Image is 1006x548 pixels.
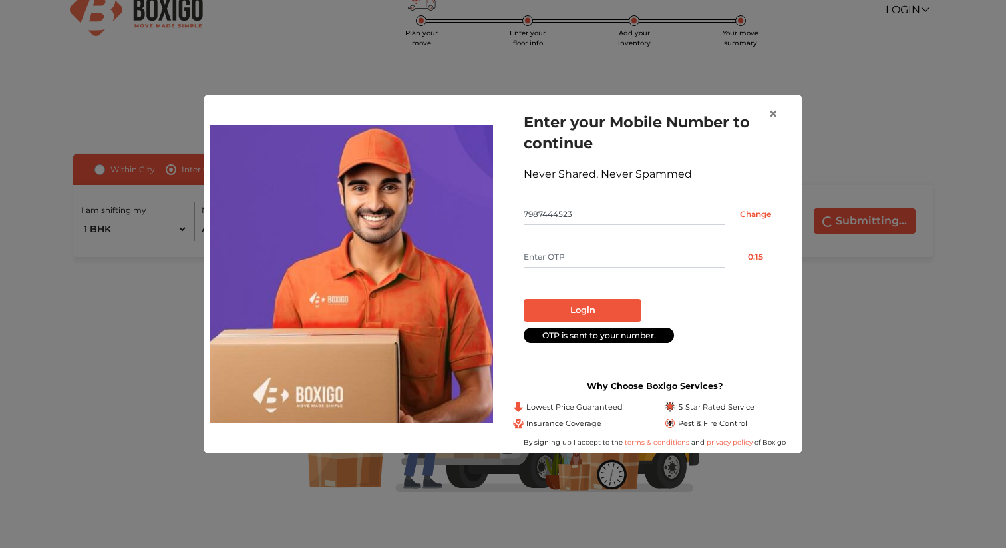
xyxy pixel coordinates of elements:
button: Login [524,299,641,322]
span: Pest & Fire Control [678,418,747,429]
div: Never Shared, Never Spammed [524,166,786,182]
h3: Why Choose Boxigo Services? [513,381,796,391]
input: Mobile No [524,204,725,225]
div: OTP is sent to your number. [524,328,674,343]
a: terms & conditions [625,438,691,447]
span: Lowest Price Guaranteed [526,402,623,413]
input: Change [725,204,786,225]
button: Close [758,95,788,133]
input: Enter OTP [524,246,725,268]
span: 5 Star Rated Service [678,402,754,413]
button: 0:15 [725,246,786,268]
div: By signing up I accept to the and of Boxigo [513,437,796,447]
span: × [768,104,778,123]
h1: Enter your Mobile Number to continue [524,111,786,154]
img: relocation-img [210,125,493,423]
a: privacy policy [705,438,754,447]
span: Insurance Coverage [526,418,601,429]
